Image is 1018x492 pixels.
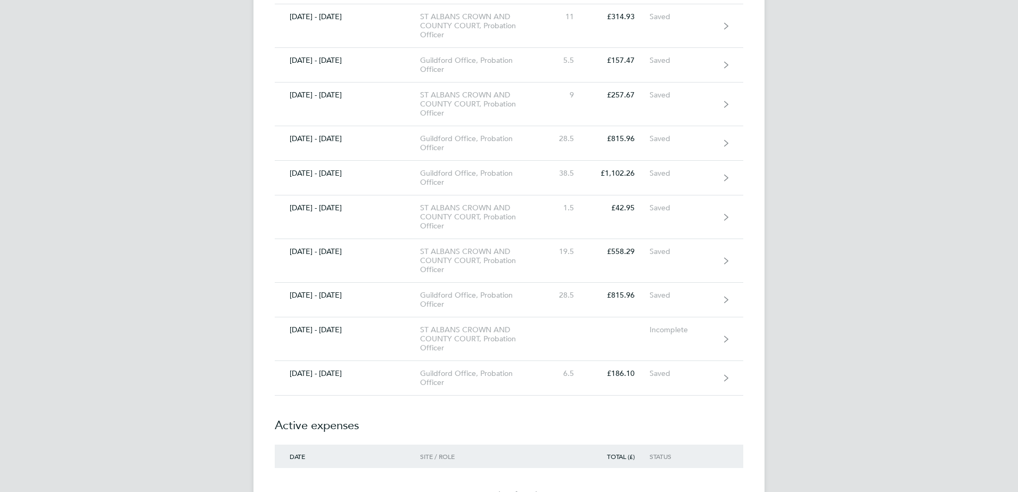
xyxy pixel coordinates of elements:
div: Total (£) [589,453,650,460]
div: Guildford Office, Probation Officer [420,56,542,74]
div: [DATE] - [DATE] [275,291,420,300]
div: 28.5 [542,291,589,300]
div: [DATE] - [DATE] [275,12,420,21]
a: [DATE] - [DATE]Guildford Office, Probation Officer28.5£815.96Saved [275,126,743,161]
div: [DATE] - [DATE] [275,169,420,178]
div: £558.29 [589,247,650,256]
div: Date [275,453,420,460]
div: Saved [650,12,715,21]
div: £314.93 [589,12,650,21]
div: Guildford Office, Probation Officer [420,134,542,152]
a: [DATE] - [DATE]ST ALBANS CROWN AND COUNTY COURT, Probation Officer9£257.67Saved [275,83,743,126]
div: 28.5 [542,134,589,143]
div: 19.5 [542,247,589,256]
div: ST ALBANS CROWN AND COUNTY COURT, Probation Officer [420,12,542,39]
div: [DATE] - [DATE] [275,369,420,378]
div: £42.95 [589,203,650,212]
a: [DATE] - [DATE]ST ALBANS CROWN AND COUNTY COURT, Probation Officer1.5£42.95Saved [275,195,743,239]
div: Saved [650,369,715,378]
div: Saved [650,56,715,65]
div: £157.47 [589,56,650,65]
div: £815.96 [589,291,650,300]
div: £1,102.26 [589,169,650,178]
div: ST ALBANS CROWN AND COUNTY COURT, Probation Officer [420,247,542,274]
div: ST ALBANS CROWN AND COUNTY COURT, Probation Officer [420,91,542,118]
div: Guildford Office, Probation Officer [420,291,542,309]
div: Incomplete [650,325,715,334]
div: 5.5 [542,56,589,65]
div: Saved [650,291,715,300]
div: [DATE] - [DATE] [275,203,420,212]
div: 1.5 [542,203,589,212]
div: [DATE] - [DATE] [275,247,420,256]
div: £815.96 [589,134,650,143]
div: Saved [650,203,715,212]
div: £257.67 [589,91,650,100]
div: Site / Role [420,453,542,460]
a: [DATE] - [DATE]Guildford Office, Probation Officer6.5£186.10Saved [275,361,743,396]
a: [DATE] - [DATE]ST ALBANS CROWN AND COUNTY COURT, Probation OfficerIncomplete [275,317,743,361]
div: 9 [542,91,589,100]
div: [DATE] - [DATE] [275,91,420,100]
div: £186.10 [589,369,650,378]
a: [DATE] - [DATE]ST ALBANS CROWN AND COUNTY COURT, Probation Officer19.5£558.29Saved [275,239,743,283]
div: 11 [542,12,589,21]
div: 6.5 [542,369,589,378]
div: [DATE] - [DATE] [275,325,420,334]
a: [DATE] - [DATE]Guildford Office, Probation Officer28.5£815.96Saved [275,283,743,317]
a: [DATE] - [DATE]Guildford Office, Probation Officer38.5£1,102.26Saved [275,161,743,195]
div: Saved [650,91,715,100]
h2: Active expenses [275,396,743,445]
div: Status [650,453,715,460]
div: Guildford Office, Probation Officer [420,169,542,187]
div: 38.5 [542,169,589,178]
div: Saved [650,169,715,178]
div: Saved [650,247,715,256]
a: [DATE] - [DATE]Guildford Office, Probation Officer5.5£157.47Saved [275,48,743,83]
div: [DATE] - [DATE] [275,134,420,143]
div: ST ALBANS CROWN AND COUNTY COURT, Probation Officer [420,203,542,231]
a: [DATE] - [DATE]ST ALBANS CROWN AND COUNTY COURT, Probation Officer11£314.93Saved [275,4,743,48]
div: Guildford Office, Probation Officer [420,369,542,387]
div: [DATE] - [DATE] [275,56,420,65]
div: ST ALBANS CROWN AND COUNTY COURT, Probation Officer [420,325,542,352]
div: Saved [650,134,715,143]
